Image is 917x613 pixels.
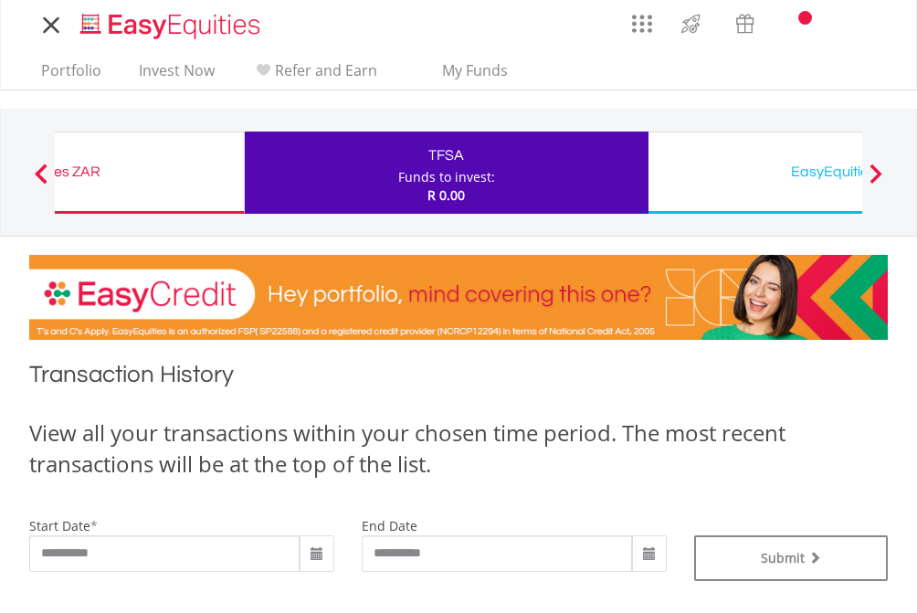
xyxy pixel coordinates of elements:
[29,255,888,340] img: EasyCredit Promotion Banner
[132,61,222,90] a: Invest Now
[275,60,377,80] span: Refer and Earn
[427,186,465,204] span: R 0.00
[718,5,772,38] a: Vouchers
[694,535,889,581] button: Submit
[858,173,894,191] button: Next
[29,417,888,481] div: View all your transactions within your chosen time period. The most recent transactions will be a...
[34,61,109,90] a: Portfolio
[245,61,385,90] a: Refer and Earn
[398,168,495,186] div: Funds to invest:
[77,11,268,41] img: EasyEquities_Logo.png
[29,517,90,534] label: start date
[620,5,664,34] a: AppsGrid
[818,5,865,41] a: FAQ's and Support
[256,143,638,168] div: TFSA
[415,58,534,82] span: My Funds
[73,5,268,41] a: Home page
[865,5,912,45] a: My Profile
[29,358,888,399] h1: Transaction History
[772,5,818,41] a: Notifications
[730,9,760,38] img: vouchers-v2.svg
[632,14,652,34] img: grid-menu-icon.svg
[676,9,706,38] img: thrive-v2.svg
[23,173,59,191] button: Previous
[362,517,417,534] label: end date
